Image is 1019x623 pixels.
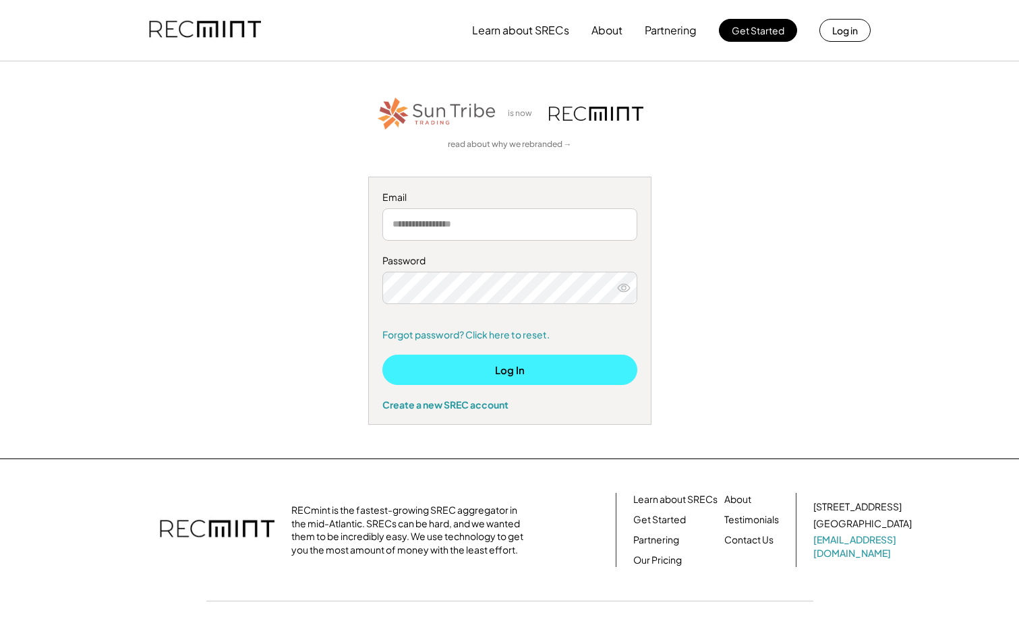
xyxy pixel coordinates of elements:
[645,17,697,44] button: Partnering
[472,17,569,44] button: Learn about SRECs
[633,493,718,506] a: Learn about SRECs
[719,19,797,42] button: Get Started
[149,7,261,53] img: recmint-logotype%403x.png
[382,191,637,204] div: Email
[633,533,679,547] a: Partnering
[633,554,682,567] a: Our Pricing
[819,19,871,42] button: Log in
[291,504,531,556] div: RECmint is the fastest-growing SREC aggregator in the mid-Atlantic. SRECs can be hard, and we wan...
[549,107,643,121] img: recmint-logotype%403x.png
[382,398,637,411] div: Create a new SREC account
[813,517,912,531] div: [GEOGRAPHIC_DATA]
[724,493,751,506] a: About
[382,254,637,268] div: Password
[813,500,902,514] div: [STREET_ADDRESS]
[724,513,779,527] a: Testimonials
[382,328,637,342] a: Forgot password? Click here to reset.
[633,513,686,527] a: Get Started
[724,533,774,547] a: Contact Us
[382,355,637,385] button: Log In
[160,506,274,554] img: recmint-logotype%403x.png
[504,108,542,119] div: is now
[376,95,498,132] img: STT_Horizontal_Logo%2B-%2BColor.png
[591,17,622,44] button: About
[813,533,914,560] a: [EMAIL_ADDRESS][DOMAIN_NAME]
[448,139,572,150] a: read about why we rebranded →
